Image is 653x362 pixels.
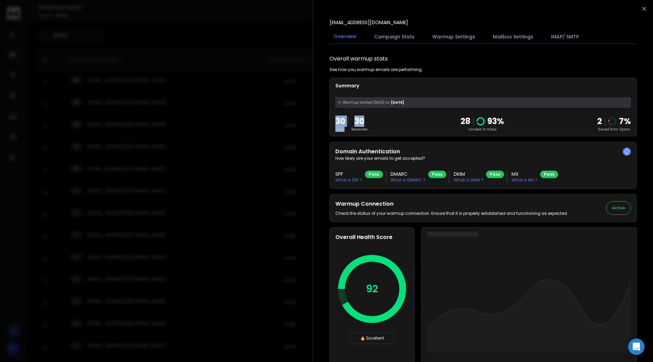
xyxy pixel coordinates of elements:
[330,55,388,63] h1: Overall warmup stats
[351,127,367,132] p: Received
[390,171,425,177] h3: DMARC
[540,171,558,178] div: Pass
[335,177,362,183] p: What is SPF ?
[597,116,602,127] strong: 2
[335,127,345,132] p: Sent
[461,127,504,132] p: Landed in Inbox
[489,29,537,44] button: Mailbox Settings
[335,82,631,89] p: Summary
[335,97,631,108] div: [DATE]
[390,177,425,183] p: What is DMARC ?
[351,116,367,127] p: 30
[512,177,537,183] p: What is MX ?
[330,29,361,45] button: Overview
[335,200,568,208] h2: Warmup Connection
[547,29,583,44] button: IMAP/ SMTP
[454,171,483,177] h3: DKIM
[597,127,631,132] p: Saved from Spam
[486,171,504,178] div: Pass
[335,171,362,177] h3: SPF
[428,29,479,44] button: Warmup Settings
[628,339,644,355] div: Open Intercom Messenger
[335,148,631,156] h2: Domain Authentication
[487,116,504,127] p: 93 %
[619,116,631,127] p: 7 %
[370,29,419,44] button: Campaign Stats
[606,201,631,215] button: Active
[512,171,537,177] h3: MX
[461,116,470,127] p: 28
[335,156,631,161] p: How likely are your emails to get accepted?
[330,19,408,26] p: [EMAIL_ADDRESS][DOMAIN_NAME]
[335,116,345,127] p: 30
[365,171,383,178] div: Pass
[343,100,390,105] span: Warmup started [DATE] on
[335,211,568,216] p: Check the status of your warmup connection. Ensure that it is properly established and functionin...
[454,177,483,183] p: What is DKIM ?
[428,171,446,178] div: Pass
[366,283,378,295] p: 92
[330,67,422,72] p: See how you warmup emails are performing
[335,233,409,241] h2: Overall Health Score
[350,332,394,344] div: 🔥 Excellent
